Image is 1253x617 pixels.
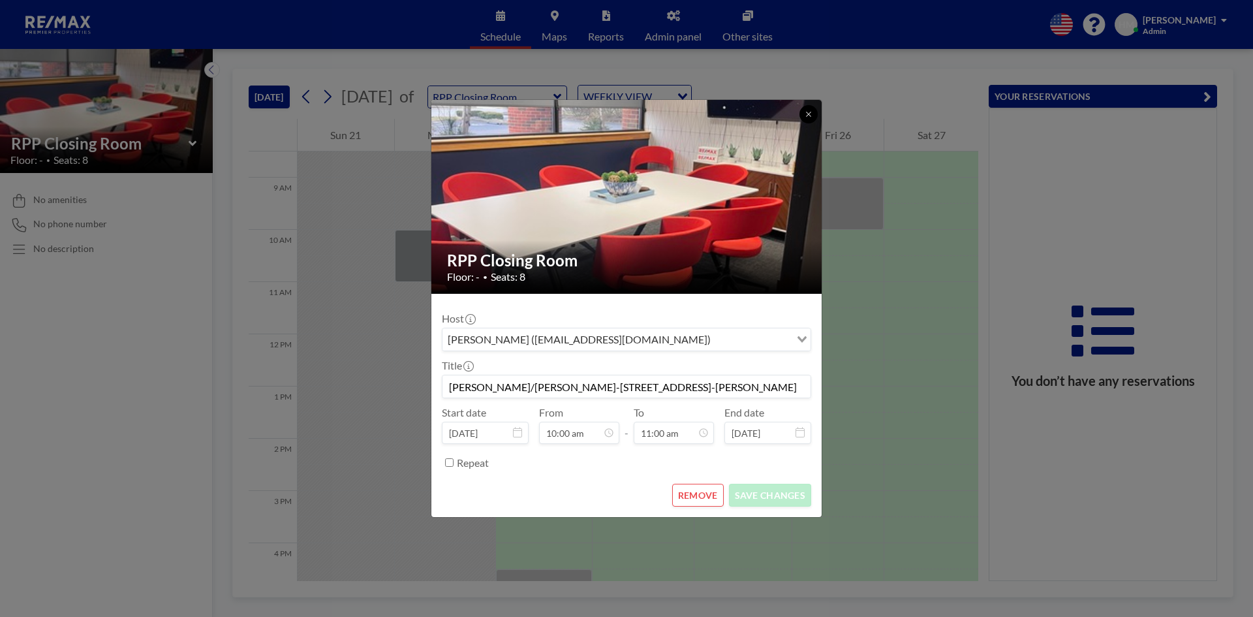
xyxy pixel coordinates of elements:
[491,270,525,283] span: Seats: 8
[625,411,628,439] span: -
[724,406,764,419] label: End date
[457,456,489,469] label: Repeat
[715,331,789,348] input: Search for option
[442,375,811,398] input: (No title)
[442,359,472,372] label: Title
[729,484,811,507] button: SAVE CHANGES
[445,331,713,348] span: [PERSON_NAME] ([EMAIL_ADDRESS][DOMAIN_NAME])
[672,484,724,507] button: REMOVE
[447,251,807,270] h2: RPP Closing Room
[442,312,474,325] label: Host
[483,272,487,282] span: •
[634,406,644,419] label: To
[447,270,480,283] span: Floor: -
[442,328,811,351] div: Search for option
[539,406,563,419] label: From
[442,406,486,419] label: Start date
